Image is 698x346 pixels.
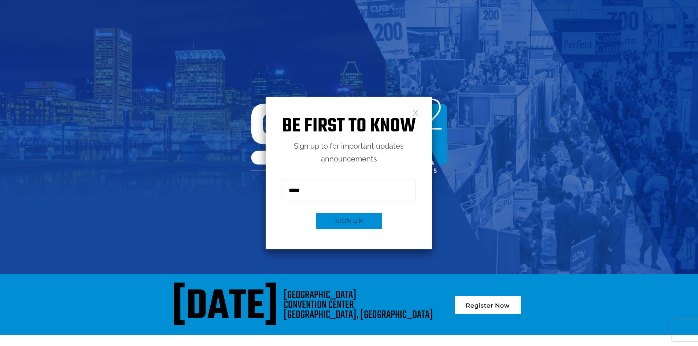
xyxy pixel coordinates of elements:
[266,115,432,138] h1: Be first to know
[316,213,382,229] button: Sign up
[266,140,432,165] p: Sign up to for important updates announcements
[455,296,521,314] a: Register Now
[172,290,278,324] div: [DATE]
[284,290,433,320] div: [GEOGRAPHIC_DATA] CONVENTION CENTER [GEOGRAPHIC_DATA], [GEOGRAPHIC_DATA]
[413,109,419,115] a: Close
